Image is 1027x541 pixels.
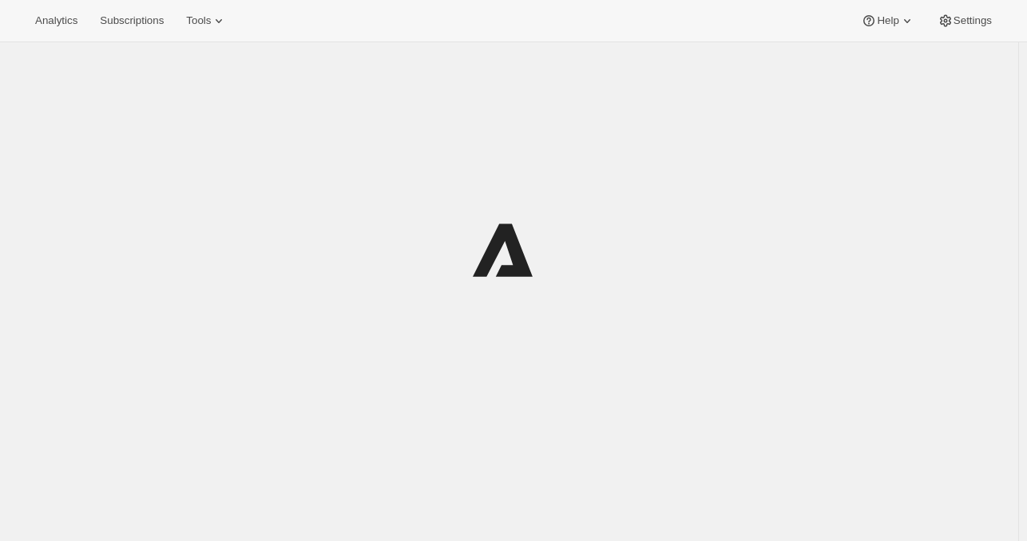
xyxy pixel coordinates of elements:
[954,14,992,27] span: Settings
[851,10,924,32] button: Help
[90,10,173,32] button: Subscriptions
[186,14,211,27] span: Tools
[100,14,164,27] span: Subscriptions
[26,10,87,32] button: Analytics
[928,10,1001,32] button: Settings
[176,10,236,32] button: Tools
[35,14,77,27] span: Analytics
[877,14,898,27] span: Help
